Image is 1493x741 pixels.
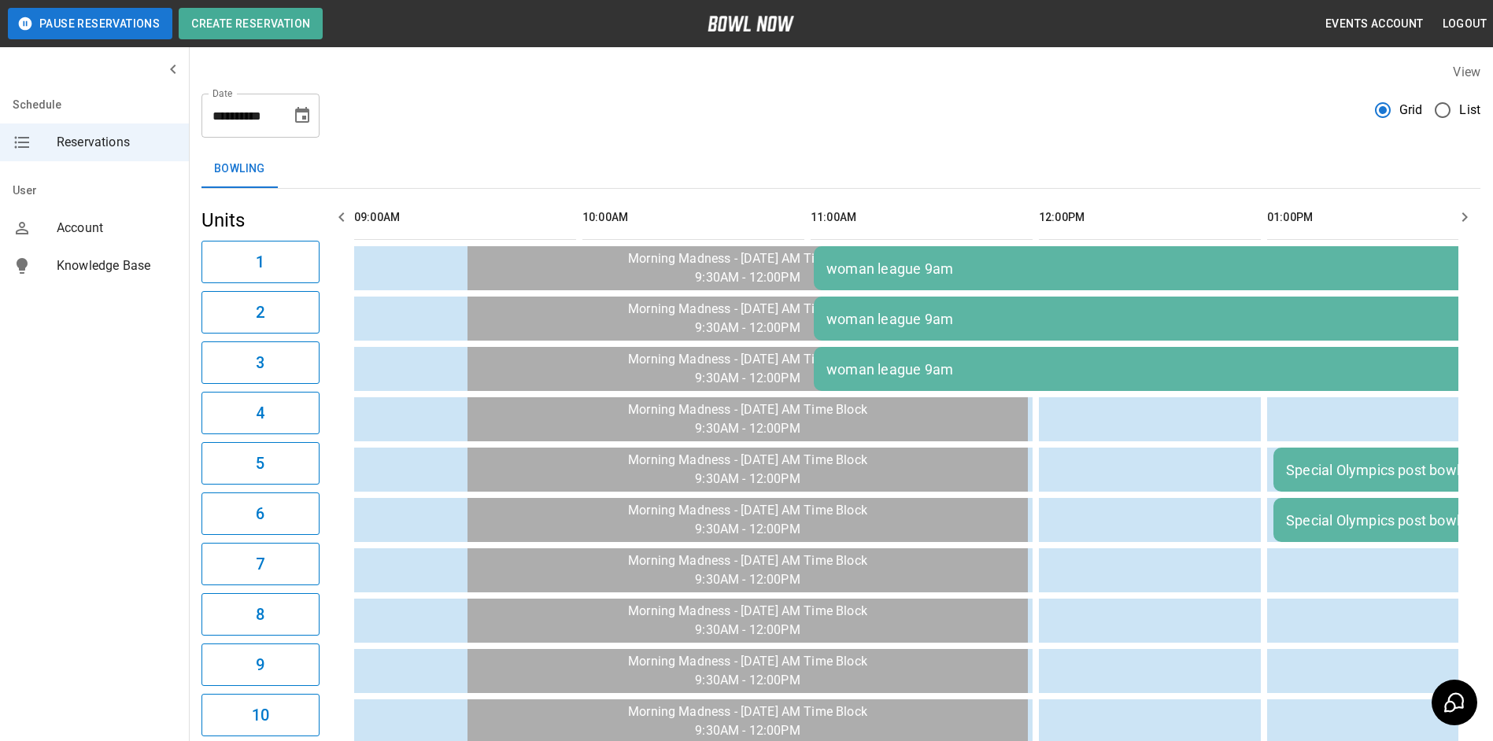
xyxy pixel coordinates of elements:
div: inventory tabs [201,150,1480,188]
span: Reservations [57,133,176,152]
h6: 3 [256,350,264,375]
button: 8 [201,593,320,636]
button: Events Account [1319,9,1430,39]
div: Special Olympics post bowl [1286,462,1484,478]
button: Create Reservation [179,8,323,39]
span: Knowledge Base [57,256,176,275]
div: woman league 9am [826,260,1484,277]
h5: Units [201,208,320,233]
button: 6 [201,492,320,535]
h6: 9 [256,652,264,677]
div: woman league 9am [826,311,1484,327]
h6: 2 [256,300,264,325]
span: Grid [1399,101,1423,120]
th: 12:00PM [1039,195,1261,240]
button: 1 [201,241,320,283]
th: 09:00AM [354,195,576,240]
button: Bowling [201,150,278,188]
button: 3 [201,341,320,384]
button: Logout [1436,9,1493,39]
button: 9 [201,643,320,686]
div: Special Olympics post bowl [1286,512,1484,529]
button: 7 [201,543,320,585]
button: 4 [201,392,320,434]
button: Choose date, selected date is Sep 26, 2025 [286,100,318,131]
button: Pause Reservations [8,8,172,39]
th: 11:00AM [811,195,1033,240]
span: Account [57,219,176,238]
img: logo [708,16,794,31]
span: List [1459,101,1480,120]
h6: 4 [256,400,264,426]
h6: 10 [252,702,269,728]
h6: 6 [256,501,264,526]
div: woman league 9am [826,361,1484,378]
button: 2 [201,291,320,334]
h6: 1 [256,249,264,275]
button: 5 [201,442,320,485]
h6: 7 [256,551,264,577]
h6: 8 [256,602,264,627]
button: 10 [201,694,320,736]
h6: 5 [256,451,264,476]
label: View [1453,65,1480,79]
th: 10:00AM [582,195,804,240]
